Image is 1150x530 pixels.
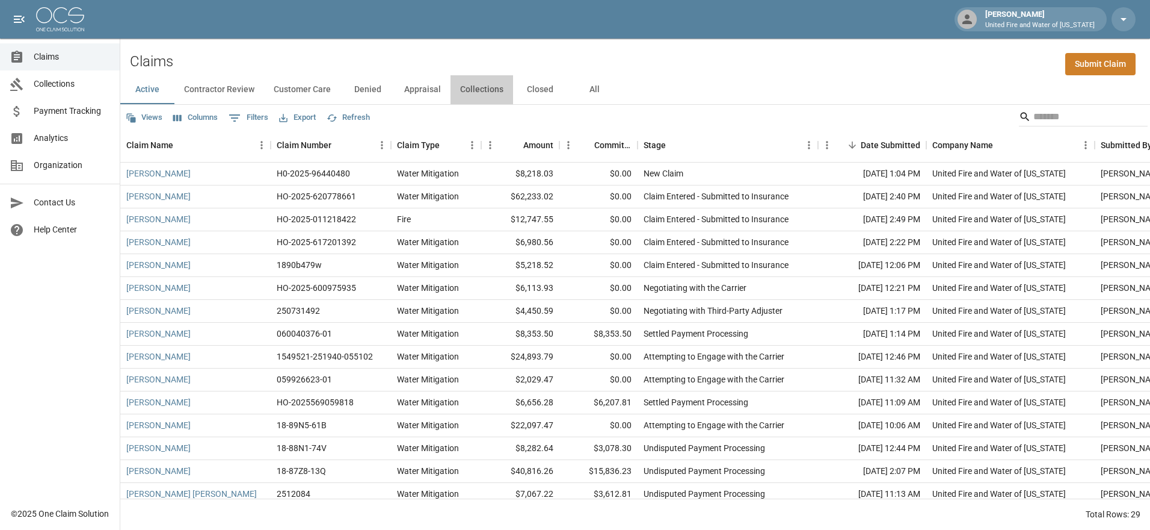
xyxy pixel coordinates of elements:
div: Undisputed Payment Processing [644,442,765,454]
div: Attempting to Engage with the Carrier [644,419,784,431]
span: Analytics [34,132,110,145]
div: 060040376-01 [277,328,332,340]
div: [PERSON_NAME] [980,8,1099,30]
div: 18-87Z8-13Q [277,465,326,477]
div: Claim Number [277,128,331,162]
div: $3,612.81 [559,483,638,506]
div: [DATE] 1:17 PM [818,300,926,323]
button: Customer Care [264,75,340,104]
a: Submit Claim [1065,53,1136,75]
button: All [567,75,621,104]
div: Attempting to Engage with the Carrier [644,373,784,385]
div: Date Submitted [818,128,926,162]
a: [PERSON_NAME] [126,282,191,294]
div: Claim Entered - Submitted to Insurance [644,236,789,248]
div: $0.00 [559,231,638,254]
div: Total Rows: 29 [1086,508,1140,520]
div: United Fire and Water of Louisiana [932,236,1066,248]
button: Menu [373,136,391,154]
div: [DATE] 12:06 PM [818,254,926,277]
div: $8,282.64 [481,437,559,460]
div: [DATE] 11:13 AM [818,483,926,506]
div: United Fire and Water of Louisiana [932,305,1066,317]
div: Water Mitigation [397,351,459,363]
div: Committed Amount [559,128,638,162]
div: Company Name [926,128,1095,162]
div: Negotiating with Third-Party Adjuster [644,305,783,317]
div: HO-2025-620778661 [277,190,356,202]
div: $15,836.23 [559,460,638,483]
button: Closed [513,75,567,104]
div: $2,029.47 [481,369,559,391]
button: Refresh [324,108,373,127]
div: Water Mitigation [397,465,459,477]
a: [PERSON_NAME] [126,259,191,271]
div: $6,980.56 [481,231,559,254]
button: Sort [440,137,457,154]
div: [DATE] 12:46 PM [818,346,926,369]
div: United Fire and Water of Louisiana [932,213,1066,225]
div: Water Mitigation [397,259,459,271]
div: $7,067.22 [481,483,559,506]
div: $3,078.30 [559,437,638,460]
div: $4,450.59 [481,300,559,323]
button: Views [123,108,165,127]
div: United Fire and Water of Louisiana [932,351,1066,363]
div: United Fire and Water of Louisiana [932,373,1066,385]
div: Undisputed Payment Processing [644,465,765,477]
div: Committed Amount [594,128,632,162]
div: Water Mitigation [397,442,459,454]
div: Claim Entered - Submitted to Insurance [644,213,789,225]
div: $0.00 [559,346,638,369]
div: Claim Entered - Submitted to Insurance [644,190,789,202]
button: Menu [481,136,499,154]
button: Export [276,108,319,127]
div: [DATE] 10:06 AM [818,414,926,437]
div: United Fire and Water of Louisiana [932,282,1066,294]
button: Collections [450,75,513,104]
div: Water Mitigation [397,167,459,179]
button: Sort [993,137,1010,154]
span: Organization [34,159,110,172]
div: 18-89N5-61B [277,419,327,431]
div: Negotiating with the Carrier [644,282,746,294]
button: Menu [800,136,818,154]
div: Claim Number [271,128,391,162]
button: open drawer [7,7,31,31]
div: Fire [397,213,411,225]
div: United Fire and Water of Louisiana [932,259,1066,271]
div: $0.00 [559,185,638,208]
span: Collections [34,78,110,90]
div: Claim Entered - Submitted to Insurance [644,259,789,271]
div: [DATE] 1:14 PM [818,323,926,346]
div: Stage [638,128,818,162]
div: $24,893.79 [481,346,559,369]
img: ocs-logo-white-transparent.png [36,7,84,31]
div: $0.00 [559,277,638,300]
span: Help Center [34,223,110,236]
div: Amount [481,128,559,162]
button: Sort [173,137,190,154]
div: Undisputed Payment Processing [644,488,765,500]
div: 059926623-01 [277,373,332,385]
button: Sort [577,137,594,154]
div: United Fire and Water of Louisiana [932,488,1066,500]
div: 250731492 [277,305,320,317]
div: Water Mitigation [397,190,459,202]
div: $6,656.28 [481,391,559,414]
div: Water Mitigation [397,236,459,248]
div: Water Mitigation [397,328,459,340]
div: HO-2025-011218422 [277,213,356,225]
div: $8,353.50 [481,323,559,346]
div: 1890b479w [277,259,322,271]
a: [PERSON_NAME] [126,419,191,431]
a: [PERSON_NAME] [126,396,191,408]
div: HO-2025569059818 [277,396,354,408]
a: [PERSON_NAME] [126,373,191,385]
div: United Fire and Water of Louisiana [932,465,1066,477]
div: H0-2025-96440480 [277,167,350,179]
span: Payment Tracking [34,105,110,117]
button: Sort [506,137,523,154]
div: Settled Payment Processing [644,328,748,340]
div: Water Mitigation [397,305,459,317]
